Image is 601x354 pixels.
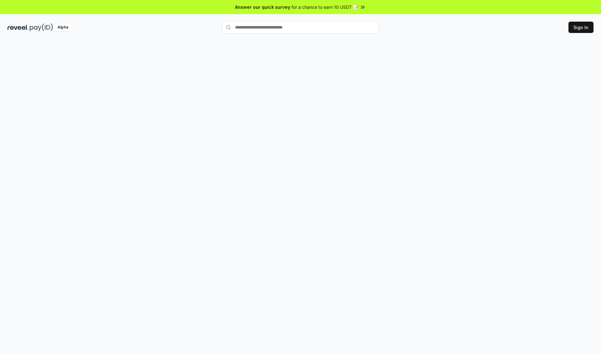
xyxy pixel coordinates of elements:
div: Alpha [54,24,72,31]
button: Sign In [568,22,593,33]
span: Answer our quick survey [235,4,290,10]
span: for a chance to earn 10 USDT 📝 [291,4,358,10]
img: reveel_dark [8,24,28,31]
img: pay_id [30,24,53,31]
